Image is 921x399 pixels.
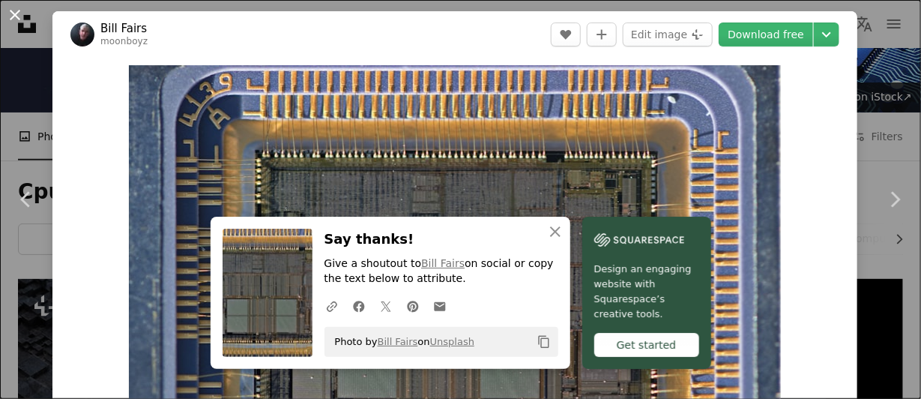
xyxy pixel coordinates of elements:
a: Unsplash [430,336,474,347]
a: Design an engaging website with Squarespace’s creative tools.Get started [582,217,711,369]
button: Choose download size [814,22,839,46]
a: Share on Twitter [372,291,399,321]
a: Share on Facebook [345,291,372,321]
div: Get started [594,333,699,357]
button: Copy to clipboard [531,329,557,355]
button: Like [551,22,581,46]
a: Share on Pinterest [399,291,426,321]
a: Download free [719,22,813,46]
a: Bill Fairs [378,336,418,347]
a: Next [869,127,921,271]
a: Bill Fairs [421,257,465,269]
img: file-1606177908946-d1eed1cbe4f5image [594,229,684,251]
a: Share over email [426,291,453,321]
button: Edit image [623,22,713,46]
a: Bill Fairs [100,21,148,36]
img: Go to Bill Fairs's profile [70,22,94,46]
button: Add to Collection [587,22,617,46]
span: Photo by on [327,330,475,354]
span: Design an engaging website with Squarespace’s creative tools. [594,262,699,322]
a: moonboyz [100,36,148,46]
p: Give a shoutout to on social or copy the text below to attribute. [324,256,558,286]
h3: Say thanks! [324,229,558,250]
